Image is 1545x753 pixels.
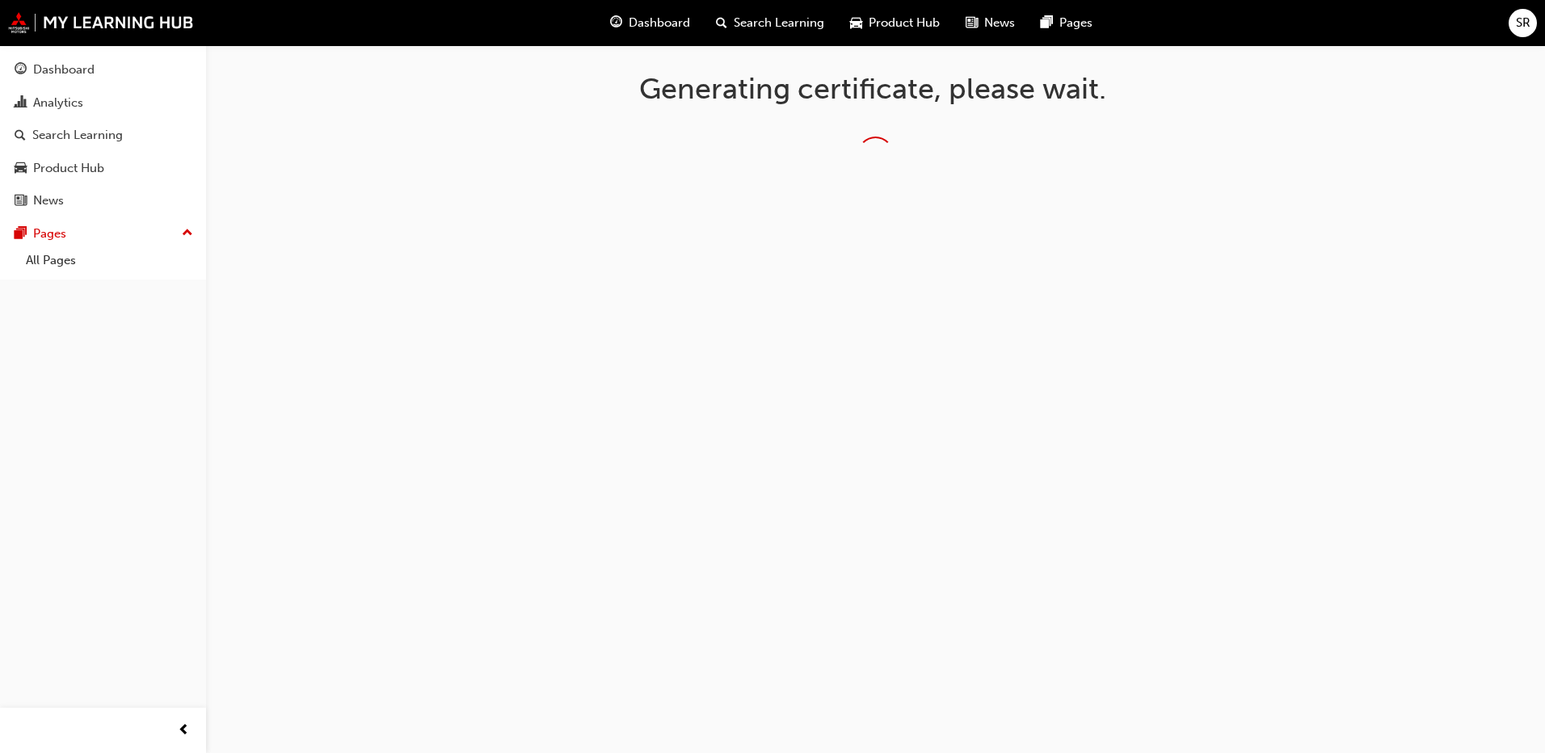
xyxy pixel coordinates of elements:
[15,96,27,111] span: chart-icon
[19,248,200,273] a: All Pages
[850,13,862,33] span: car-icon
[33,61,95,79] div: Dashboard
[33,191,64,210] div: News
[178,721,190,741] span: prev-icon
[869,14,940,32] span: Product Hub
[6,219,200,249] button: Pages
[33,94,83,112] div: Analytics
[716,13,727,33] span: search-icon
[1041,13,1053,33] span: pages-icon
[703,6,837,40] a: search-iconSearch Learning
[8,12,194,33] img: mmal
[15,227,27,242] span: pages-icon
[966,13,978,33] span: news-icon
[15,63,27,78] span: guage-icon
[610,13,622,33] span: guage-icon
[1028,6,1105,40] a: pages-iconPages
[1509,9,1537,37] button: SR
[1059,14,1092,32] span: Pages
[597,6,703,40] a: guage-iconDashboard
[182,223,193,244] span: up-icon
[1516,14,1530,32] span: SR
[6,88,200,118] a: Analytics
[15,194,27,208] span: news-icon
[6,120,200,150] a: Search Learning
[32,126,123,145] div: Search Learning
[6,52,200,219] button: DashboardAnalyticsSearch LearningProduct HubNews
[734,14,824,32] span: Search Learning
[837,6,953,40] a: car-iconProduct Hub
[15,128,26,143] span: search-icon
[33,159,104,178] div: Product Hub
[6,55,200,85] a: Dashboard
[639,71,1113,107] h1: Generating certificate, please wait.
[33,225,66,243] div: Pages
[6,186,200,216] a: News
[6,154,200,183] a: Product Hub
[953,6,1028,40] a: news-iconNews
[984,14,1015,32] span: News
[629,14,690,32] span: Dashboard
[15,162,27,176] span: car-icon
